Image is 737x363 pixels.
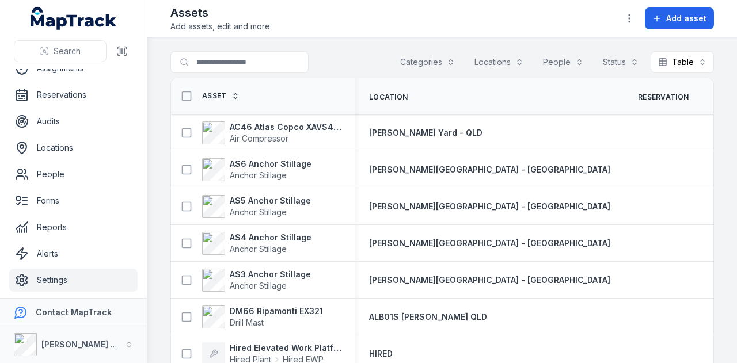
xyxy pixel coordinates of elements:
a: [PERSON_NAME][GEOGRAPHIC_DATA] - [GEOGRAPHIC_DATA] [369,274,610,286]
span: Anchor Stillage [230,170,287,180]
span: [PERSON_NAME] Yard - QLD [369,128,483,137]
a: [PERSON_NAME][GEOGRAPHIC_DATA] - [GEOGRAPHIC_DATA] [369,164,610,175]
a: People [9,163,138,186]
span: Asset [202,91,227,101]
button: Table [651,51,714,73]
a: Reservations [9,83,138,106]
span: ALB01S [PERSON_NAME] QLD [369,312,487,322]
a: AS3 Anchor StillageAnchor Stillage [202,269,311,292]
span: Anchor Stillage [230,207,287,217]
a: MapTrack [31,7,117,30]
a: DM66 Ripamonti EX321Drill Mast [202,305,323,328]
button: People [535,51,591,73]
strong: AS3 Anchor Stillage [230,269,311,280]
strong: Contact MapTrack [36,307,112,317]
strong: AS4 Anchor Stillage [230,232,311,243]
a: ALB01S [PERSON_NAME] QLD [369,311,487,323]
span: Search [54,45,81,57]
a: AS6 Anchor StillageAnchor Stillage [202,158,311,181]
a: Asset [202,91,240,101]
a: Locations [9,136,138,159]
a: Audits [9,110,138,133]
h2: Assets [170,5,272,21]
a: [PERSON_NAME][GEOGRAPHIC_DATA] - [GEOGRAPHIC_DATA] [369,238,610,249]
span: [PERSON_NAME][GEOGRAPHIC_DATA] - [GEOGRAPHIC_DATA] [369,275,610,285]
a: [PERSON_NAME] Yard - QLD [369,127,483,139]
a: [PERSON_NAME][GEOGRAPHIC_DATA] - [GEOGRAPHIC_DATA] [369,201,610,212]
span: Reservation [638,93,689,102]
a: Settings [9,269,138,292]
span: Anchor Stillage [230,244,287,254]
strong: DM66 Ripamonti EX321 [230,305,323,317]
a: AC46 Atlas Copco XAVS450Air Compressor [202,121,341,144]
a: AS5 Anchor StillageAnchor Stillage [202,195,311,218]
strong: Hired Elevated Work Platform [230,342,341,354]
a: Forms [9,189,138,212]
a: Reports [9,216,138,239]
strong: AC46 Atlas Copco XAVS450 [230,121,341,133]
span: [PERSON_NAME][GEOGRAPHIC_DATA] - [GEOGRAPHIC_DATA] [369,238,610,248]
span: Add assets, edit and more. [170,21,272,32]
span: Drill Mast [230,318,264,327]
strong: [PERSON_NAME] Group [41,339,136,349]
span: HIRED [369,349,393,358]
a: HIRED [369,348,393,360]
button: Add asset [645,7,714,29]
strong: AS5 Anchor Stillage [230,195,311,207]
strong: AS6 Anchor Stillage [230,158,311,170]
span: Air Compressor [230,133,288,143]
a: AS4 Anchor StillageAnchor Stillage [202,232,311,255]
button: Categories [393,51,462,73]
span: Anchor Stillage [230,281,287,291]
span: Add asset [666,13,706,24]
button: Status [595,51,646,73]
a: Alerts [9,242,138,265]
span: [PERSON_NAME][GEOGRAPHIC_DATA] - [GEOGRAPHIC_DATA] [369,165,610,174]
span: [PERSON_NAME][GEOGRAPHIC_DATA] - [GEOGRAPHIC_DATA] [369,201,610,211]
button: Locations [467,51,531,73]
button: Search [14,40,107,62]
span: Location [369,93,408,102]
